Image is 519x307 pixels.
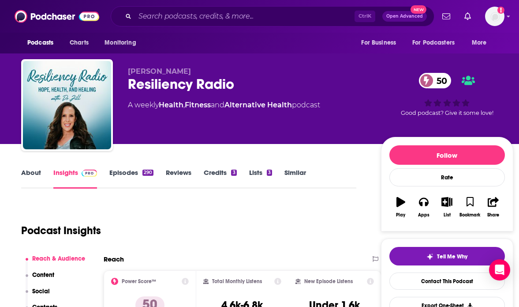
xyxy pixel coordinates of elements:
[166,168,191,189] a: Reviews
[224,101,292,109] a: Alternative Health
[128,67,191,76] span: [PERSON_NAME]
[381,67,513,122] div: 50Good podcast? Give it some love!
[411,5,426,14] span: New
[211,101,224,109] span: and
[15,8,99,25] img: Podchaser - Follow, Share and Rate Podcasts
[82,170,97,177] img: Podchaser Pro
[183,101,185,109] span: ,
[459,191,482,223] button: Bookmark
[459,212,480,218] div: Bookmark
[105,37,136,49] span: Monitoring
[249,168,272,189] a: Lists3
[70,37,89,49] span: Charts
[485,7,504,26] span: Logged in as Ashley_Beenen
[485,7,504,26] img: User Profile
[472,37,487,49] span: More
[412,37,455,49] span: For Podcasters
[435,191,458,223] button: List
[444,212,451,218] div: List
[396,212,405,218] div: Play
[267,170,272,176] div: 3
[27,37,53,49] span: Podcasts
[32,288,50,295] p: Social
[401,110,493,116] span: Good podcast? Give it some love!
[21,34,65,51] button: open menu
[159,101,183,109] a: Health
[142,170,153,176] div: 290
[53,168,97,189] a: InsightsPodchaser Pro
[122,278,156,284] h2: Power Score™
[466,34,498,51] button: open menu
[487,212,499,218] div: Share
[304,278,353,284] h2: New Episode Listens
[361,37,396,49] span: For Business
[419,73,452,88] a: 50
[407,34,467,51] button: open menu
[23,61,111,149] img: Resiliency Radio
[389,273,505,290] a: Contact This Podcast
[212,278,262,284] h2: Total Monthly Listens
[104,255,124,263] h2: Reach
[109,168,153,189] a: Episodes290
[26,288,50,304] button: Social
[428,73,452,88] span: 50
[98,34,147,51] button: open menu
[231,170,236,176] div: 3
[128,100,320,110] div: A weekly podcast
[204,168,236,189] a: Credits3
[26,255,86,271] button: Reach & Audience
[426,253,433,260] img: tell me why sparkle
[26,271,55,288] button: Content
[389,191,412,223] button: Play
[489,259,510,280] div: Open Intercom Messenger
[461,9,474,24] a: Show notifications dropdown
[21,224,101,237] h1: Podcast Insights
[21,168,41,189] a: About
[111,6,434,27] div: Search podcasts, credits, & more...
[412,191,435,223] button: Apps
[389,145,505,165] button: Follow
[32,271,54,279] p: Content
[439,9,454,24] a: Show notifications dropdown
[64,34,94,51] a: Charts
[389,168,505,186] div: Rate
[418,212,429,218] div: Apps
[355,11,375,22] span: Ctrl K
[497,7,504,14] svg: Add a profile image
[185,101,211,109] a: Fitness
[386,14,423,19] span: Open Advanced
[485,7,504,26] button: Show profile menu
[32,255,85,262] p: Reach & Audience
[389,247,505,265] button: tell me why sparkleTell Me Why
[437,253,467,260] span: Tell Me Why
[382,11,427,22] button: Open AdvancedNew
[355,34,407,51] button: open menu
[135,9,355,23] input: Search podcasts, credits, & more...
[482,191,504,223] button: Share
[284,168,306,189] a: Similar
